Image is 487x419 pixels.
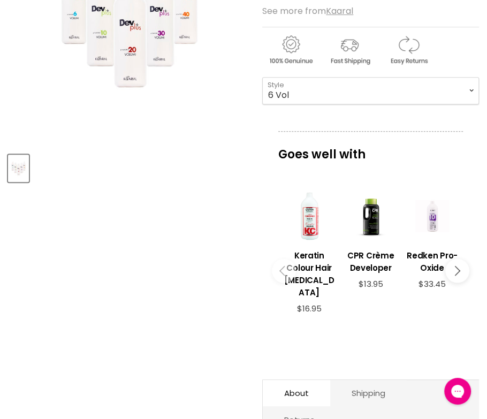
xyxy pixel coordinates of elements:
[380,34,437,66] img: returns.gif
[321,34,378,66] img: shipping.gif
[263,380,330,406] a: About
[6,151,252,182] div: Product thumbnails
[326,5,353,17] a: Kaaral
[330,380,407,406] a: Shipping
[359,278,383,290] span: $13.95
[284,241,334,304] a: View product:Keratin Colour Hair Peroxide
[407,241,458,279] a: View product:Redken Pro-Oxide
[8,155,29,182] button: Kaaral Dev Plus Peroxides
[262,34,319,66] img: genuine.gif
[262,5,353,17] span: See more from
[439,374,476,408] iframe: Gorgias live chat messenger
[345,241,396,279] a: View product:CPR Crème Developer
[345,249,396,274] h3: CPR Crème Developer
[278,131,463,166] p: Goes well with
[407,249,458,274] h3: Redken Pro-Oxide
[297,303,322,314] span: $16.95
[9,156,28,181] img: Kaaral Dev Plus Peroxides
[284,249,334,299] h3: Keratin Colour Hair [MEDICAL_DATA]
[418,278,446,290] span: $33.45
